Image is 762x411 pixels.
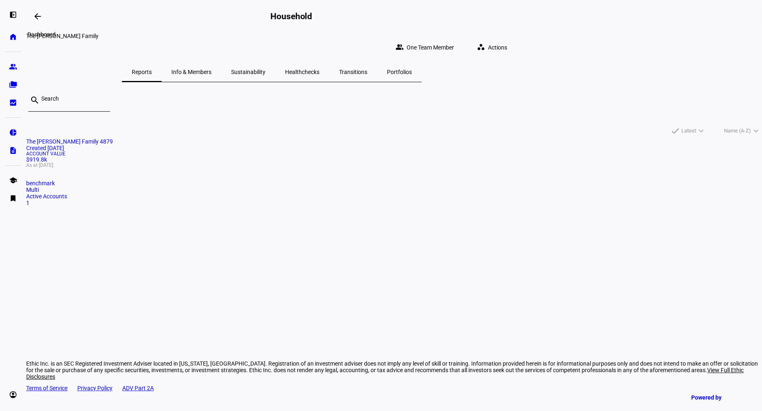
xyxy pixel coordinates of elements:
[26,360,762,380] div: Ethic Inc. is an SEC Registered Investment Adviser located in [US_STATE], [GEOGRAPHIC_DATA]. Regi...
[5,142,21,159] a: description
[26,186,39,193] span: Multi
[488,39,507,56] span: Actions
[26,151,762,168] div: $919.8k
[5,76,21,93] a: folder_copy
[670,126,680,136] mat-icon: done
[9,33,17,41] eth-mat-symbol: home
[339,69,367,75] span: Transitions
[30,95,40,105] mat-icon: search
[9,99,17,107] eth-mat-symbol: bid_landscape
[9,176,17,184] eth-mat-symbol: school
[33,11,43,21] mat-icon: arrow_backwards
[132,69,152,75] span: Reports
[5,29,21,45] a: home
[5,124,21,141] a: pie_chart
[9,63,17,71] eth-mat-symbol: group
[77,385,112,391] a: Privacy Policy
[9,81,17,89] eth-mat-symbol: folder_copy
[9,11,17,19] eth-mat-symbol: left_panel_open
[687,390,750,405] a: Powered by
[26,138,113,145] span: The Ciccarello Family 4879
[24,29,59,39] div: Dashboard
[5,94,21,111] a: bid_landscape
[9,194,17,202] eth-mat-symbol: bookmark
[9,128,17,137] eth-mat-symbol: pie_chart
[26,163,762,168] span: As at [DATE]
[9,146,17,155] eth-mat-symbol: description
[171,69,211,75] span: Info & Members
[26,180,55,186] span: benchmark
[681,126,696,136] span: Latest
[470,39,517,56] button: Actions
[26,367,744,380] span: View Full Ethic Disclosures
[122,385,154,391] a: ADV Part 2A
[477,43,485,51] mat-icon: workspaces
[231,69,265,75] span: Sustainability
[724,126,751,136] span: Name (A-Z)
[26,151,762,156] span: Account Value
[41,95,103,102] input: Search
[285,69,319,75] span: Healthchecks
[26,200,29,206] span: 1
[5,58,21,75] a: group
[270,11,312,21] h2: Household
[26,33,517,39] div: The Ciccarello Family
[387,69,412,75] span: Portfolios
[464,39,517,56] eth-quick-actions: Actions
[389,39,464,56] button: One Team Member
[26,385,67,391] a: Terms of Service
[26,138,762,206] a: The [PERSON_NAME] Family 4879Created [DATE]Account Value$919.8kAs at [DATE]benchmarkMultiActive A...
[26,145,762,151] div: Created [DATE]
[9,391,17,399] eth-mat-symbol: account_circle
[407,39,454,56] span: One Team Member
[396,43,404,51] mat-icon: group
[26,193,67,200] span: Active Accounts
